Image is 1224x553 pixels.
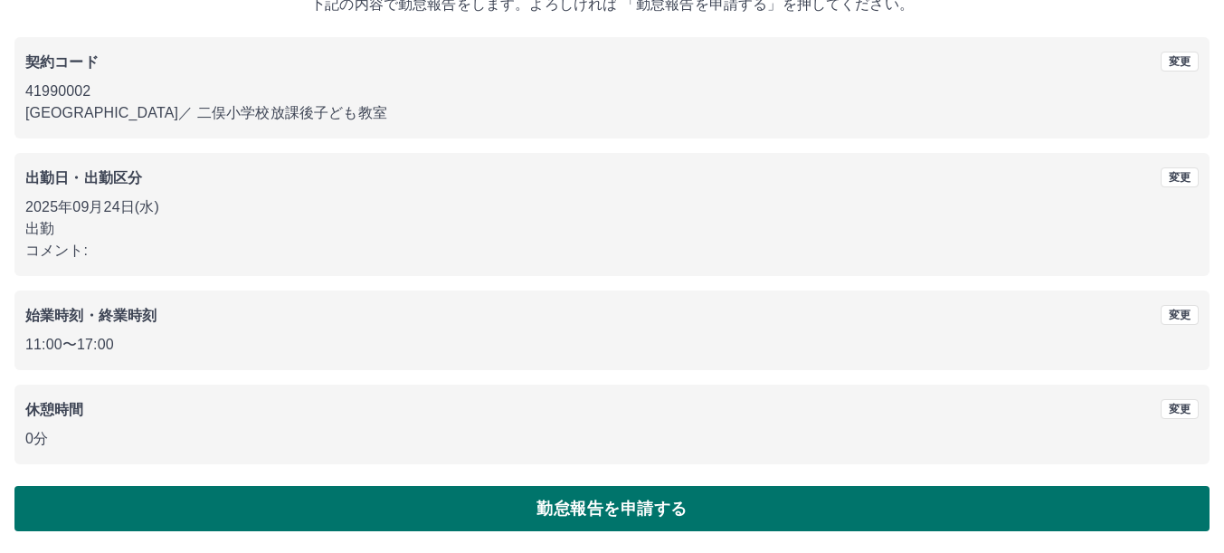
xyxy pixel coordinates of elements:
[25,402,84,417] b: 休憩時間
[1161,52,1199,72] button: 変更
[25,240,1199,262] p: コメント:
[14,486,1210,531] button: 勤怠報告を申請する
[1161,167,1199,187] button: 変更
[1161,399,1199,419] button: 変更
[25,102,1199,124] p: [GEOGRAPHIC_DATA] ／ 二俣小学校放課後子ども教室
[25,218,1199,240] p: 出勤
[25,308,157,323] b: 始業時刻・終業時刻
[25,334,1199,356] p: 11:00 〜 17:00
[25,428,1199,450] p: 0分
[25,170,142,186] b: 出勤日・出勤区分
[25,81,1199,102] p: 41990002
[25,196,1199,218] p: 2025年09月24日(水)
[25,54,99,70] b: 契約コード
[1161,305,1199,325] button: 変更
